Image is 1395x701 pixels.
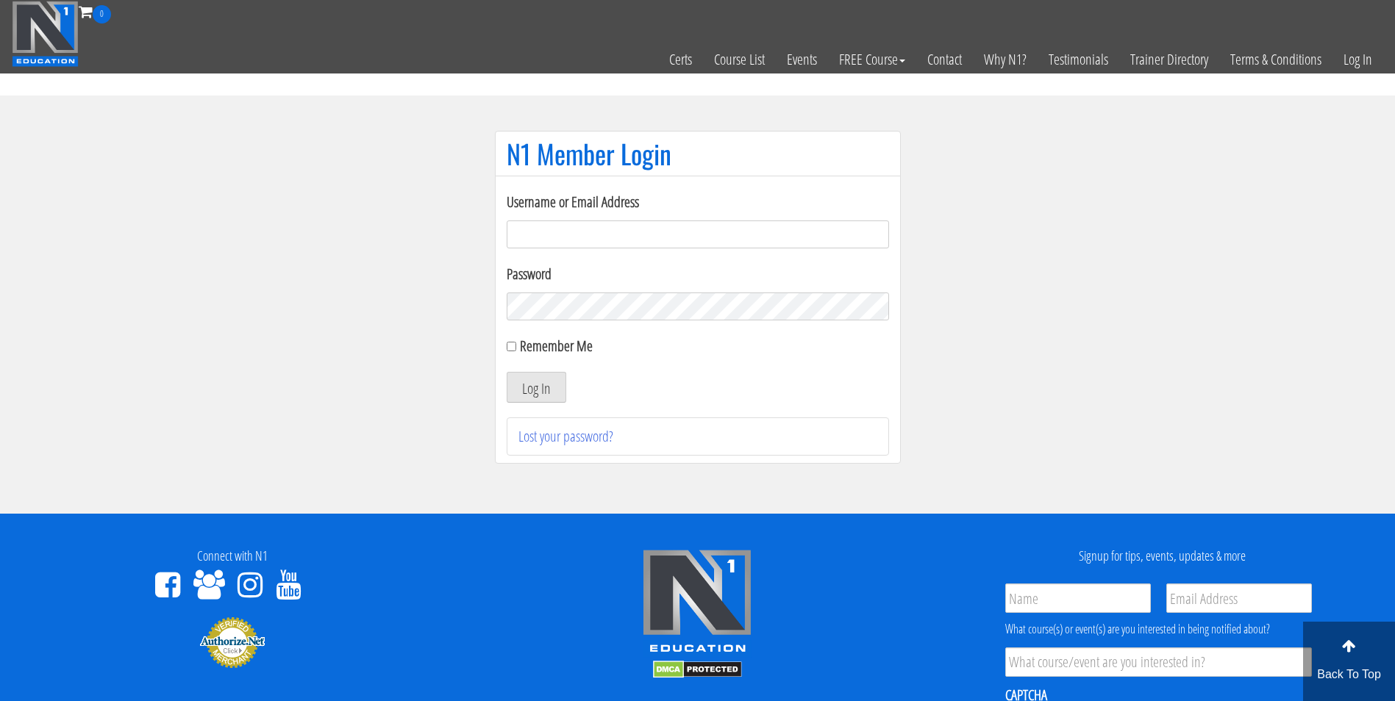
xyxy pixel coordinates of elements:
a: Terms & Conditions [1219,24,1332,96]
img: DMCA.com Protection Status [653,661,742,678]
a: Events [776,24,828,96]
a: Why N1? [973,24,1038,96]
a: Course List [703,24,776,96]
a: Trainer Directory [1119,24,1219,96]
a: Log In [1332,24,1383,96]
input: Name [1005,583,1151,613]
img: n1-edu-logo [642,549,752,658]
a: Lost your password? [518,426,613,446]
a: Testimonials [1038,24,1119,96]
h4: Connect with N1 [11,549,454,564]
span: 0 [93,5,111,24]
a: Contact [916,24,973,96]
a: FREE Course [828,24,916,96]
label: Remember Me [520,336,593,356]
img: n1-education [12,1,79,67]
input: What course/event are you interested in? [1005,647,1312,677]
label: Username or Email Address [507,191,889,213]
img: Authorize.Net Merchant - Click to Verify [199,616,265,669]
button: Log In [507,372,566,403]
div: What course(s) or event(s) are you interested in being notified about? [1005,620,1312,638]
a: 0 [79,1,111,21]
a: Certs [658,24,703,96]
label: Password [507,263,889,285]
h4: Signup for tips, events, updates & more [941,549,1384,564]
h1: N1 Member Login [507,139,889,168]
input: Email Address [1166,583,1312,613]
